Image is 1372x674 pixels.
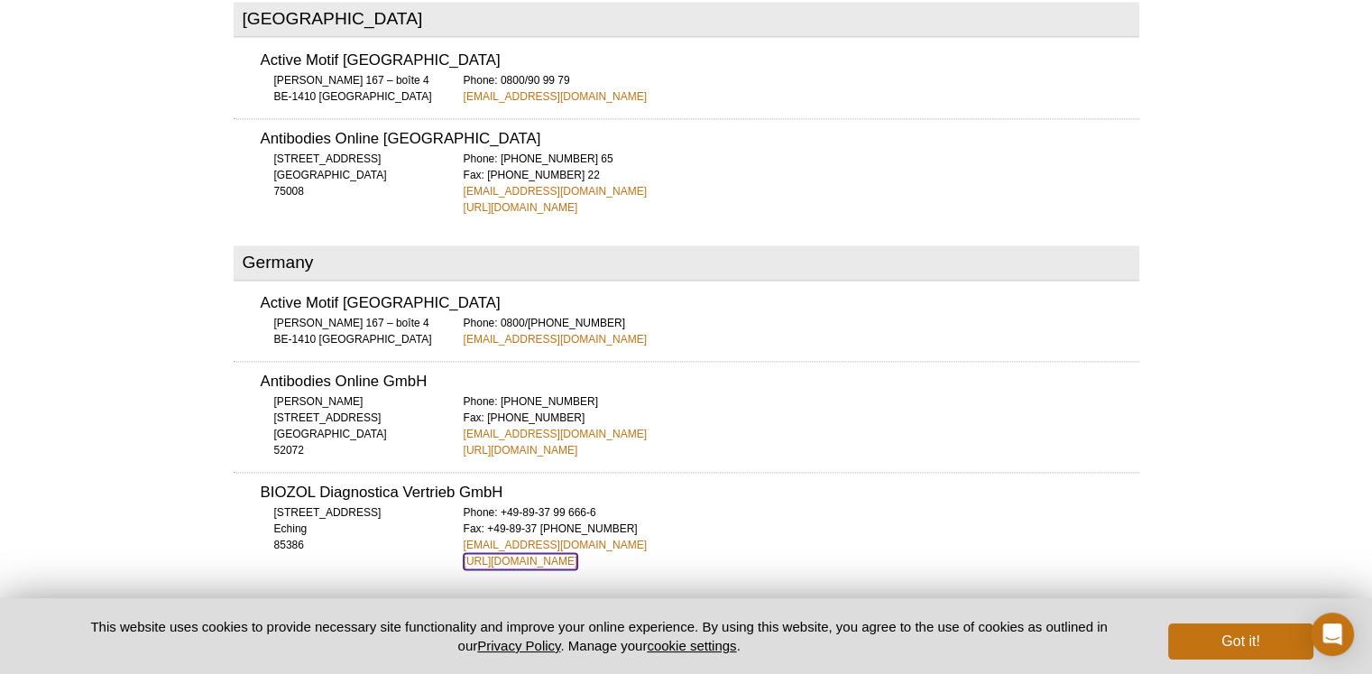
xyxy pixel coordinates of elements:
a: [EMAIL_ADDRESS][DOMAIN_NAME] [464,331,647,347]
div: [PERSON_NAME] 167 – boîte 4 BE-1410 [GEOGRAPHIC_DATA] [261,72,441,105]
div: Phone: [PHONE_NUMBER] Fax: [PHONE_NUMBER] [464,393,1139,458]
h3: Antibodies Online [GEOGRAPHIC_DATA] [261,132,1139,147]
div: Phone: +49-89-37 99 666-6 Fax: +49-89-37 [PHONE_NUMBER] [464,504,1139,569]
a: [URL][DOMAIN_NAME] [464,442,578,458]
a: Privacy Policy [477,638,560,653]
div: Open Intercom Messenger [1311,613,1354,656]
h2: [GEOGRAPHIC_DATA] [234,2,1139,37]
h3: Active Motif [GEOGRAPHIC_DATA] [261,53,1139,69]
button: Got it! [1168,623,1312,660]
div: [PERSON_NAME] 167 – boîte 4 BE-1410 [GEOGRAPHIC_DATA] [261,315,441,347]
div: [STREET_ADDRESS] [GEOGRAPHIC_DATA] 75008 [261,151,441,199]
div: Phone: [PHONE_NUMBER] 65 Fax: [PHONE_NUMBER] 22 [464,151,1139,216]
h3: Antibodies Online GmbH [261,374,1139,390]
p: This website uses cookies to provide necessary site functionality and improve your online experie... [60,617,1139,655]
a: [EMAIL_ADDRESS][DOMAIN_NAME] [464,537,647,553]
h3: BIOZOL Diagnostica Vertrieb GmbH [261,485,1139,501]
h2: Germany [234,245,1139,281]
a: [URL][DOMAIN_NAME] [464,199,578,216]
h3: Active Motif [GEOGRAPHIC_DATA] [261,296,1139,311]
div: [STREET_ADDRESS] Eching 85386 [261,504,441,553]
a: [EMAIL_ADDRESS][DOMAIN_NAME] [464,183,647,199]
a: [URL][DOMAIN_NAME] [464,553,578,569]
a: [EMAIL_ADDRESS][DOMAIN_NAME] [464,88,647,105]
a: [EMAIL_ADDRESS][DOMAIN_NAME] [464,426,647,442]
div: Phone: 0800/90 99 79 [464,72,1139,105]
div: Phone: 0800/[PHONE_NUMBER] [464,315,1139,347]
button: cookie settings [647,638,736,653]
div: [PERSON_NAME][STREET_ADDRESS] [GEOGRAPHIC_DATA] 52072 [261,393,441,458]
